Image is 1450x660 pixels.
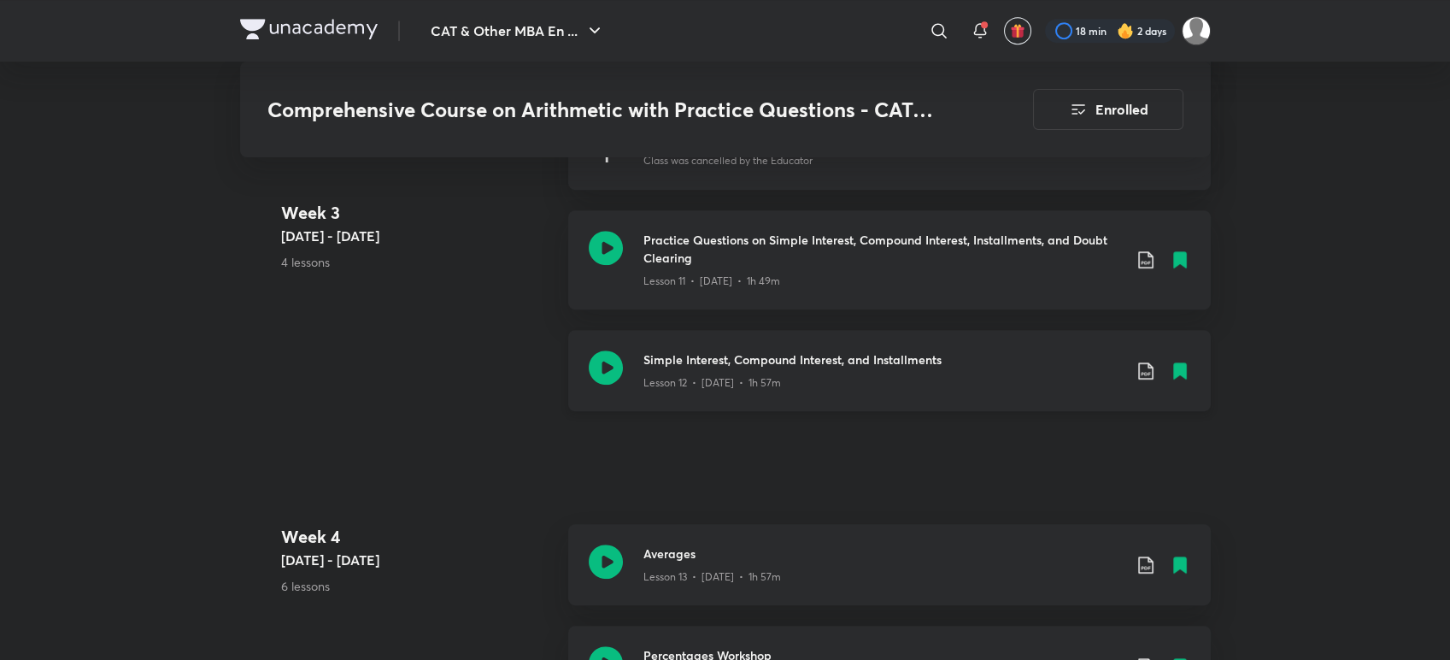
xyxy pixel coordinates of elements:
[643,375,781,391] p: Lesson 12 • [DATE] • 1h 57m
[281,201,555,227] h4: Week 3
[643,569,781,585] p: Lesson 13 • [DATE] • 1h 57m
[643,153,813,168] p: Class was cancelled by the Educator
[240,19,378,39] img: Company Logo
[281,550,555,570] h5: [DATE] - [DATE]
[568,210,1211,330] a: Practice Questions on Simple Interest, Compound Interest, Installments, and Doubt ClearingLesson ...
[568,330,1211,432] a: Simple Interest, Compound Interest, and InstallmentsLesson 12 • [DATE] • 1h 57m
[643,545,1122,563] h3: Averages
[240,19,378,44] a: Company Logo
[281,254,555,272] p: 4 lessons
[281,524,555,550] h4: Week 4
[643,231,1122,267] h3: Practice Questions on Simple Interest, Compound Interest, Installments, and Doubt Clearing
[420,14,615,48] button: CAT & Other MBA En ...
[1033,89,1183,130] button: Enrolled
[1010,23,1025,38] img: avatar
[281,227,555,247] h5: [DATE] - [DATE]
[643,274,780,289] p: Lesson 11 • [DATE] • 1h 49m
[1117,22,1134,39] img: streak
[1182,16,1211,45] img: Sameeran Panda
[568,108,1211,210] a: Jun1Compound Interest, Installments, and QuestionsClass was cancelled by the Educator
[568,524,1211,626] a: AveragesLesson 13 • [DATE] • 1h 57m
[1004,17,1031,44] button: avatar
[267,97,936,122] h3: Comprehensive Course on Arithmetic with Practice Questions - CAT, 2023
[281,577,555,595] p: 6 lessons
[643,351,1122,368] h3: Simple Interest, Compound Interest, and Installments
